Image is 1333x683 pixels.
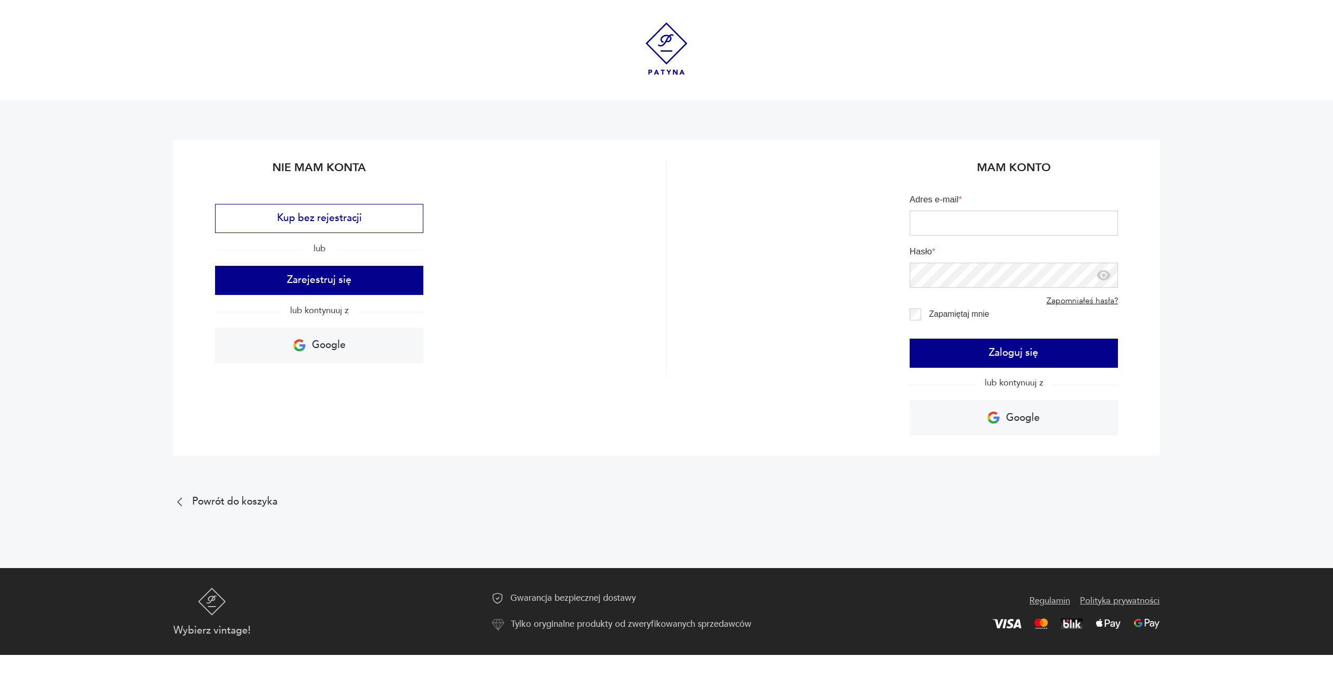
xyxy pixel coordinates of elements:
[173,496,1160,508] a: Powrót do koszyka
[215,328,423,363] a: Google
[215,160,423,184] h2: Nie mam konta
[293,339,306,352] img: Ikona Google
[910,339,1118,368] button: Zaloguj się
[910,246,1118,263] label: Hasło
[215,204,423,233] button: Kup bez rejestracji
[492,592,504,604] img: Ikona gwarancji
[1047,296,1118,306] a: Zapomniałeś hasła?
[198,588,226,615] img: Patyna - sklep z meblami i dekoracjami vintage
[215,266,423,295] button: Zarejestruj się
[640,22,693,75] img: Patyna - sklep z meblami i dekoracjami vintage
[1134,618,1160,629] img: Google Pay
[910,160,1118,184] h2: Mam konto
[192,498,278,506] p: Powrót do koszyka
[992,619,1022,628] img: Visa
[510,591,636,605] p: Gwarancja bezpiecznej dostawy
[312,336,346,355] p: Google
[280,304,358,316] span: lub kontynuuj z
[1096,618,1121,629] img: Apple Pay
[173,626,250,635] p: Wybierz vintage!
[304,242,335,254] span: lub
[910,400,1118,435] a: Google
[1080,594,1160,609] a: Polityka prywatności
[910,194,1118,211] label: Adres e-mail
[511,617,751,631] p: Tylko oryginalne produkty od zweryfikowanych sprzedawców
[492,618,505,631] img: Ikona autentyczności
[1061,618,1083,629] img: BLIK
[987,411,1000,424] img: Ikona Google
[1006,408,1040,428] p: Google
[1034,618,1048,629] img: Mastercard
[929,310,989,318] label: Zapamiętaj mnie
[1029,594,1070,609] a: Regulamin
[975,377,1053,389] span: lub kontynuuj z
